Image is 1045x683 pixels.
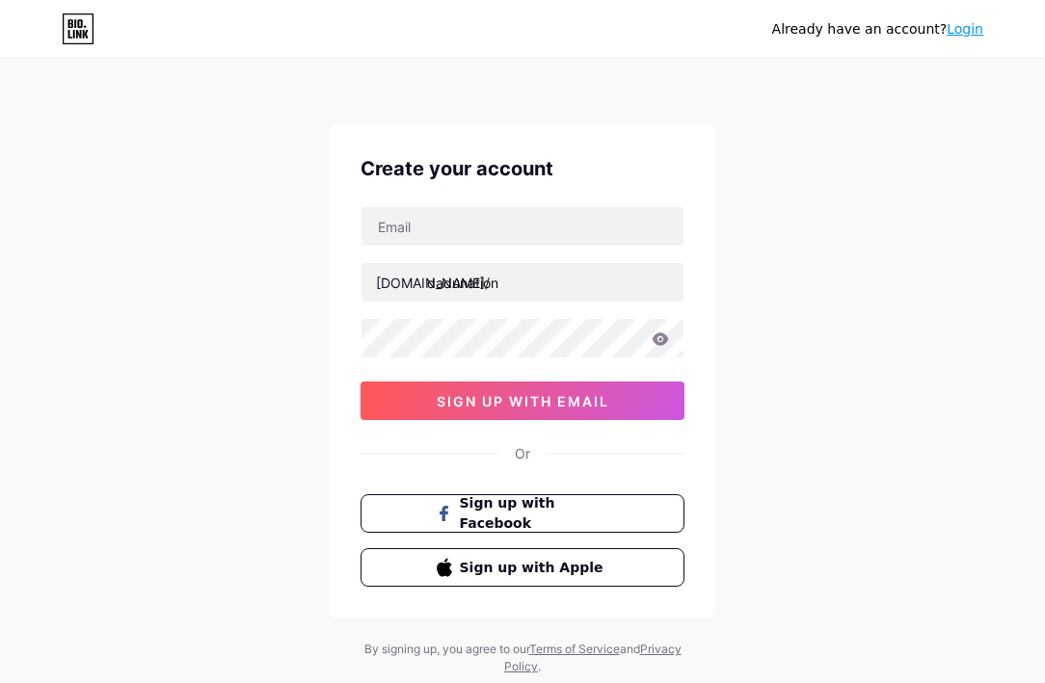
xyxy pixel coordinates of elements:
span: Sign up with Facebook [460,493,609,534]
div: [DOMAIN_NAME]/ [376,273,490,293]
span: Sign up with Apple [460,558,609,578]
input: Email [362,207,683,246]
a: Terms of Service [529,642,620,656]
span: sign up with email [437,393,609,409]
button: Sign up with Facebook [361,494,684,533]
div: Or [515,443,530,463]
div: By signing up, you agree to our and . [359,641,686,675]
button: Sign up with Apple [361,548,684,587]
a: Login [947,21,983,37]
div: Create your account [361,154,684,183]
button: sign up with email [361,381,684,420]
input: username [362,263,683,302]
div: Already have an account? [772,19,983,39]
